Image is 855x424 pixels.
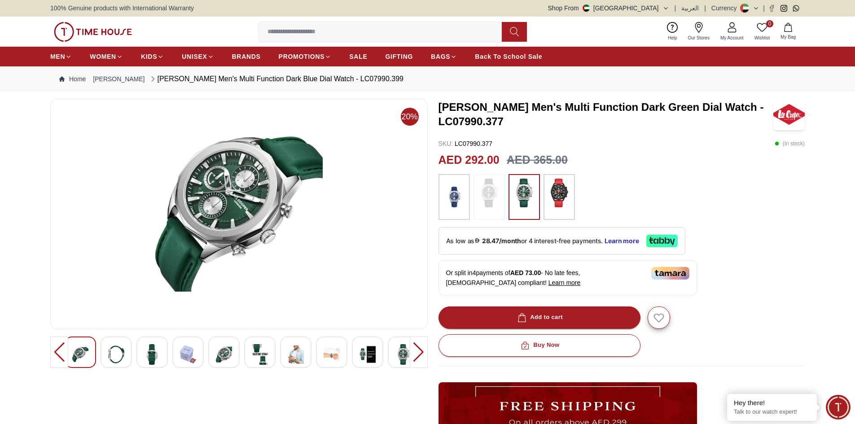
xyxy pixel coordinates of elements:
[438,140,453,147] span: SKU :
[431,52,450,61] span: BAGS
[90,48,123,65] a: WOMEN
[50,52,65,61] span: MEN
[734,408,810,416] p: Talk to our watch expert!
[734,398,810,407] div: Hey there!
[519,340,559,350] div: Buy Now
[431,48,457,65] a: BAGS
[180,344,196,365] img: LEE COOPER Men's Multi Function Dark Blue Dial Watch - LC07990.399
[775,21,801,42] button: My Bag
[516,312,563,323] div: Add to cart
[711,4,741,13] div: Currency
[683,20,715,43] a: Our Stores
[144,344,160,365] img: LEE COOPER Men's Multi Function Dark Blue Dial Watch - LC07990.399
[793,5,799,12] a: Whatsapp
[50,66,805,92] nav: Breadcrumb
[548,279,581,286] span: Learn more
[681,4,699,13] button: العربية
[385,52,413,61] span: GIFTING
[50,4,194,13] span: 100% Genuine products with International Warranty
[182,52,207,61] span: UNISEX
[780,5,787,12] a: Instagram
[360,344,376,365] img: LEE COOPER Men's Multi Function Dark Blue Dial Watch - LC07990.399
[288,344,304,365] img: LEE COOPER Men's Multi Function Dark Blue Dial Watch - LC07990.399
[182,48,214,65] a: UNISEX
[826,395,851,420] div: Chat Widget
[252,344,268,365] img: LEE COOPER Men's Multi Function Dark Blue Dial Watch - LC07990.399
[751,35,773,41] span: Wishlist
[438,260,697,295] div: Or split in 4 payments of - No late fees, [DEMOGRAPHIC_DATA] compliant!
[93,74,145,83] a: [PERSON_NAME]
[507,152,568,169] h3: AED 365.00
[395,344,412,365] img: LEE COOPER Men's Multi Function Dark Blue Dial Watch - LC07990.399
[279,52,325,61] span: PROMOTIONS
[149,74,403,84] div: [PERSON_NAME] Men's Multi Function Dark Blue Dial Watch - LC07990.399
[438,100,774,129] h3: [PERSON_NAME] Men's Multi Function Dark Green Dial Watch - LC07990.377
[510,269,541,276] span: AED 73.00
[54,22,132,42] img: ...
[59,74,86,83] a: Home
[478,179,500,207] img: ...
[443,179,465,215] img: ...
[141,48,164,65] a: KIDS
[438,139,493,148] p: LC07990.377
[768,5,775,12] a: Facebook
[704,4,706,13] span: |
[651,267,689,280] img: Tamara
[50,48,72,65] a: MEN
[548,4,669,13] button: Shop From[GEOGRAPHIC_DATA]
[773,99,805,130] img: LEE COOPER Men's Multi Function Dark Green Dial Watch - LC07990.377
[675,4,676,13] span: |
[58,106,420,322] img: LEE COOPER Men's Multi Function Dark Blue Dial Watch - LC07990.399
[232,48,261,65] a: BRANDS
[763,4,765,13] span: |
[401,108,419,126] span: 20%
[548,179,570,207] img: ...
[349,52,367,61] span: SALE
[766,20,773,27] span: 0
[475,48,542,65] a: Back To School Sale
[438,334,640,357] button: Buy Now
[349,48,367,65] a: SALE
[777,34,799,40] span: My Bag
[684,35,713,41] span: Our Stores
[775,139,805,148] p: ( In stock )
[108,344,124,365] img: LEE COOPER Men's Multi Function Dark Blue Dial Watch - LC07990.399
[90,52,116,61] span: WOMEN
[216,344,232,365] img: LEE COOPER Men's Multi Function Dark Blue Dial Watch - LC07990.399
[664,35,681,41] span: Help
[385,48,413,65] a: GIFTING
[279,48,332,65] a: PROMOTIONS
[583,4,590,12] img: United Arab Emirates
[72,344,88,365] img: LEE COOPER Men's Multi Function Dark Blue Dial Watch - LC07990.399
[513,179,535,207] img: ...
[717,35,747,41] span: My Account
[141,52,157,61] span: KIDS
[438,306,640,329] button: Add to cart
[324,344,340,365] img: LEE COOPER Men's Multi Function Dark Blue Dial Watch - LC07990.399
[232,52,261,61] span: BRANDS
[475,52,542,61] span: Back To School Sale
[438,152,500,169] h2: AED 292.00
[749,20,775,43] a: 0Wishlist
[662,20,683,43] a: Help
